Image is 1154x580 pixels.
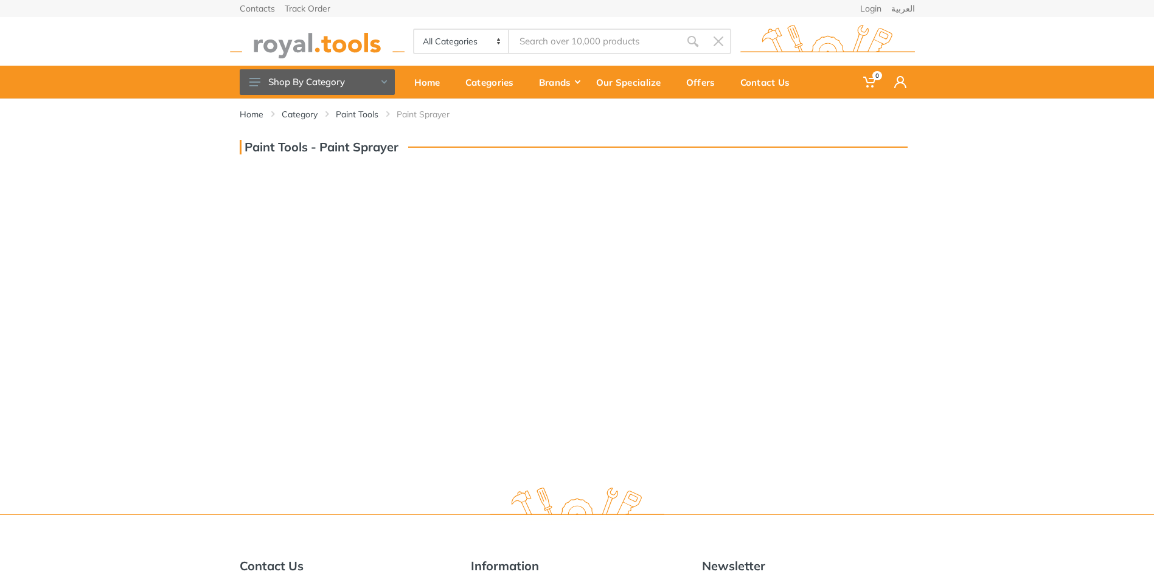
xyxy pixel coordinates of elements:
[414,30,510,53] select: Category
[702,559,915,573] h5: Newsletter
[860,4,881,13] a: Login
[740,25,915,58] img: royal.tools Logo
[678,66,732,98] a: Offers
[732,69,807,95] div: Contact Us
[872,71,882,80] span: 0
[240,108,915,120] nav: breadcrumb
[406,69,457,95] div: Home
[240,4,275,13] a: Contacts
[588,69,678,95] div: Our Specialize
[732,66,807,98] a: Contact Us
[240,140,398,154] h3: Paint Tools - Paint Sprayer
[282,108,318,120] a: Category
[406,66,457,98] a: Home
[240,69,395,95] button: Shop By Category
[855,66,886,98] a: 0
[471,559,684,573] h5: Information
[457,66,530,98] a: Categories
[457,69,530,95] div: Categories
[891,4,915,13] a: العربية
[678,69,732,95] div: Offers
[336,108,378,120] a: Paint Tools
[530,69,588,95] div: Brands
[240,559,453,573] h5: Contact Us
[230,25,405,58] img: royal.tools Logo
[240,108,263,120] a: Home
[509,29,680,54] input: Site search
[588,66,678,98] a: Our Specialize
[490,488,664,521] img: royal.tools Logo
[397,108,468,120] li: Paint Sprayer
[285,4,330,13] a: Track Order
